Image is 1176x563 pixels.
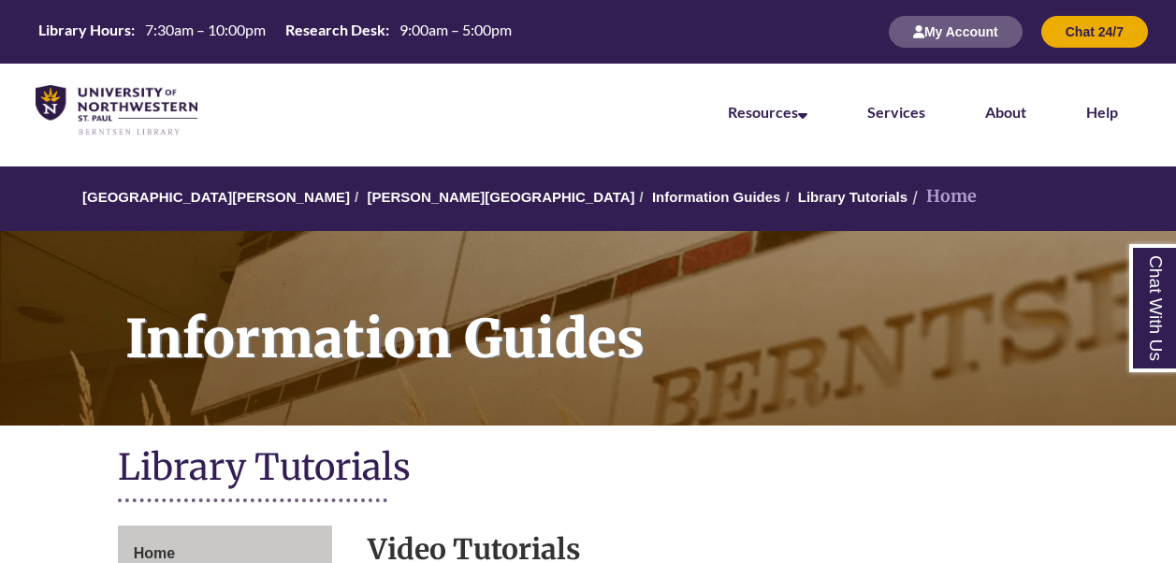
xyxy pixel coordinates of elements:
[145,21,266,38] span: 7:30am – 10:00pm
[867,103,925,121] a: Services
[82,189,350,205] a: [GEOGRAPHIC_DATA][PERSON_NAME]
[1041,23,1148,39] a: Chat 24/7
[652,189,781,205] a: Information Guides
[134,545,175,561] span: Home
[1041,16,1148,48] button: Chat 24/7
[31,20,519,43] table: Hours Today
[1086,103,1118,121] a: Help
[907,183,977,210] li: Home
[985,103,1026,121] a: About
[798,189,907,205] a: Library Tutorials
[889,23,1023,39] a: My Account
[367,189,634,205] a: [PERSON_NAME][GEOGRAPHIC_DATA]
[31,20,519,45] a: Hours Today
[36,85,197,137] img: UNWSP Library Logo
[105,231,1176,401] h1: Information Guides
[118,444,1059,494] h1: Library Tutorials
[728,103,807,121] a: Resources
[31,20,138,40] th: Library Hours:
[278,20,392,40] th: Research Desk:
[399,21,512,38] span: 9:00am – 5:00pm
[889,16,1023,48] button: My Account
